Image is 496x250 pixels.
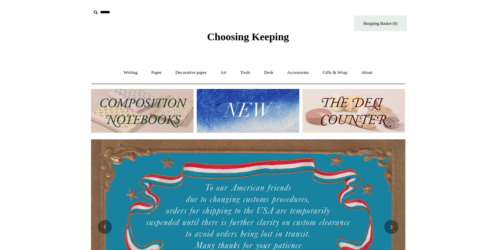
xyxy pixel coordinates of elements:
[281,63,315,82] a: Accessories
[355,63,379,82] a: About
[197,89,299,133] img: New.jpg__PID:f73bdf93-380a-4a35-bcfe-7823039498e1
[316,63,354,82] a: Gifts & Wrap
[117,63,144,82] a: Writing
[354,15,407,31] a: Shopping Basket (0)
[258,63,280,82] a: Desk
[302,89,405,133] img: The Deli Counter
[214,63,233,82] a: Art
[207,31,289,42] span: Choosing Keeping
[169,63,213,82] a: Decorative paper
[98,220,112,234] button: Previous
[234,63,257,82] a: Tools
[145,63,168,82] a: Paper
[91,89,194,133] img: 202302 Composition ledgers.jpg__PID:69722ee6-fa44-49dd-a067-31375e5d54ec
[207,36,289,41] a: Choosing Keeping
[384,220,398,234] button: Next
